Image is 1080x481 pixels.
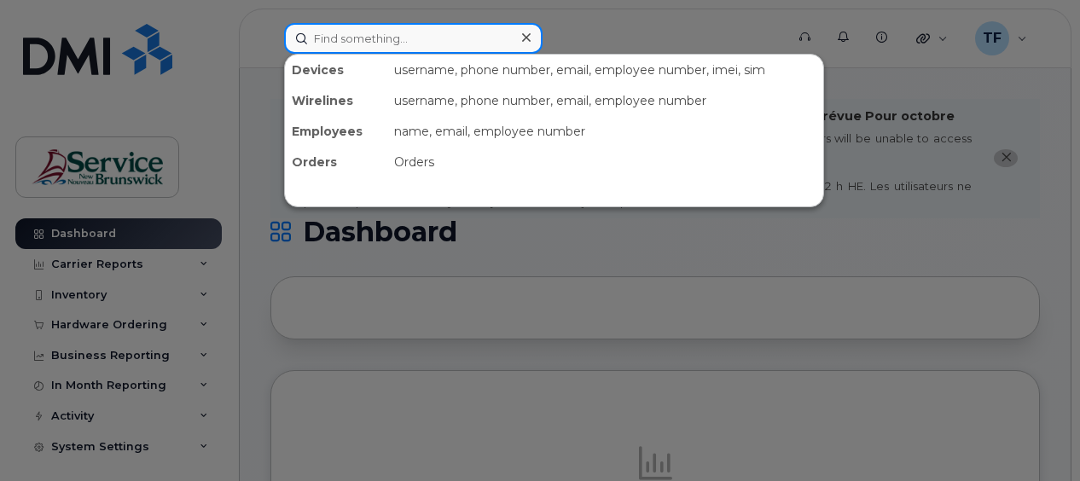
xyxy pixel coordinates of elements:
div: Wirelines [285,85,387,116]
div: Orders [387,147,823,177]
div: name, email, employee number [387,116,823,147]
div: username, phone number, email, employee number, imei, sim [387,55,823,85]
div: Devices [285,55,387,85]
div: Orders [285,147,387,177]
div: Employees [285,116,387,147]
div: username, phone number, email, employee number [387,85,823,116]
